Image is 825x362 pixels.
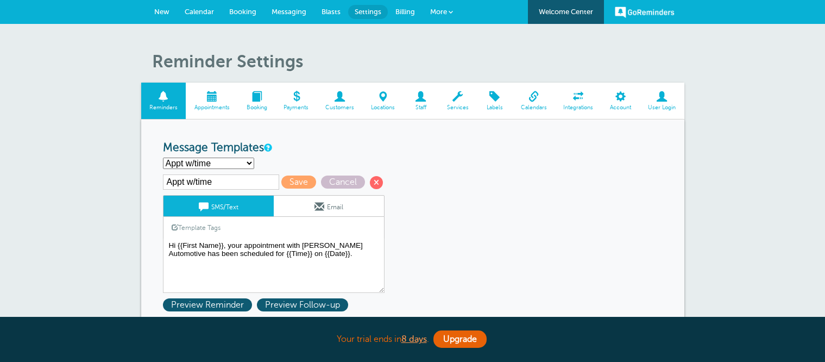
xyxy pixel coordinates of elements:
[430,8,447,16] span: More
[141,328,684,351] div: Your trial ends in .
[782,319,814,351] iframe: Resource center
[317,83,363,119] a: Customers
[322,8,341,16] span: Blasts
[401,334,427,344] a: 8 days
[355,8,381,16] span: Settings
[272,8,306,16] span: Messaging
[163,300,257,310] a: Preview Reminder
[555,83,602,119] a: Integrations
[444,104,471,111] span: Services
[561,104,596,111] span: Integrations
[281,177,321,187] a: Save
[281,176,316,189] span: Save
[163,174,279,190] input: Template Name
[438,83,477,119] a: Services
[275,83,317,119] a: Payments
[403,83,438,119] a: Staff
[163,196,274,216] a: SMS/Text
[229,8,256,16] span: Booking
[607,104,634,111] span: Account
[185,8,214,16] span: Calendar
[147,104,181,111] span: Reminders
[602,83,640,119] a: Account
[395,8,415,16] span: Billing
[408,104,433,111] span: Staff
[163,217,229,238] a: Template Tags
[640,83,684,119] a: User Login
[163,141,663,155] h3: Message Templates
[321,176,365,189] span: Cancel
[154,8,169,16] span: New
[274,196,384,216] a: Email
[257,300,351,310] a: Preview Follow-up
[363,83,404,119] a: Locations
[191,104,232,111] span: Appointments
[512,83,555,119] a: Calendars
[152,51,684,72] h1: Reminder Settings
[348,5,388,19] a: Settings
[281,104,312,111] span: Payments
[238,83,275,119] a: Booking
[323,104,357,111] span: Customers
[518,104,550,111] span: Calendars
[321,177,370,187] a: Cancel
[482,104,507,111] span: Labels
[243,104,270,111] span: Booking
[645,104,679,111] span: User Login
[477,83,512,119] a: Labels
[186,83,238,119] a: Appointments
[257,298,348,311] span: Preview Follow-up
[368,104,398,111] span: Locations
[163,298,252,311] span: Preview Reminder
[163,239,385,293] textarea: Hi {{First Name}}, your appointment with [PERSON_NAME] Automotive has been scheduled for {{Time}}...
[433,330,487,348] a: Upgrade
